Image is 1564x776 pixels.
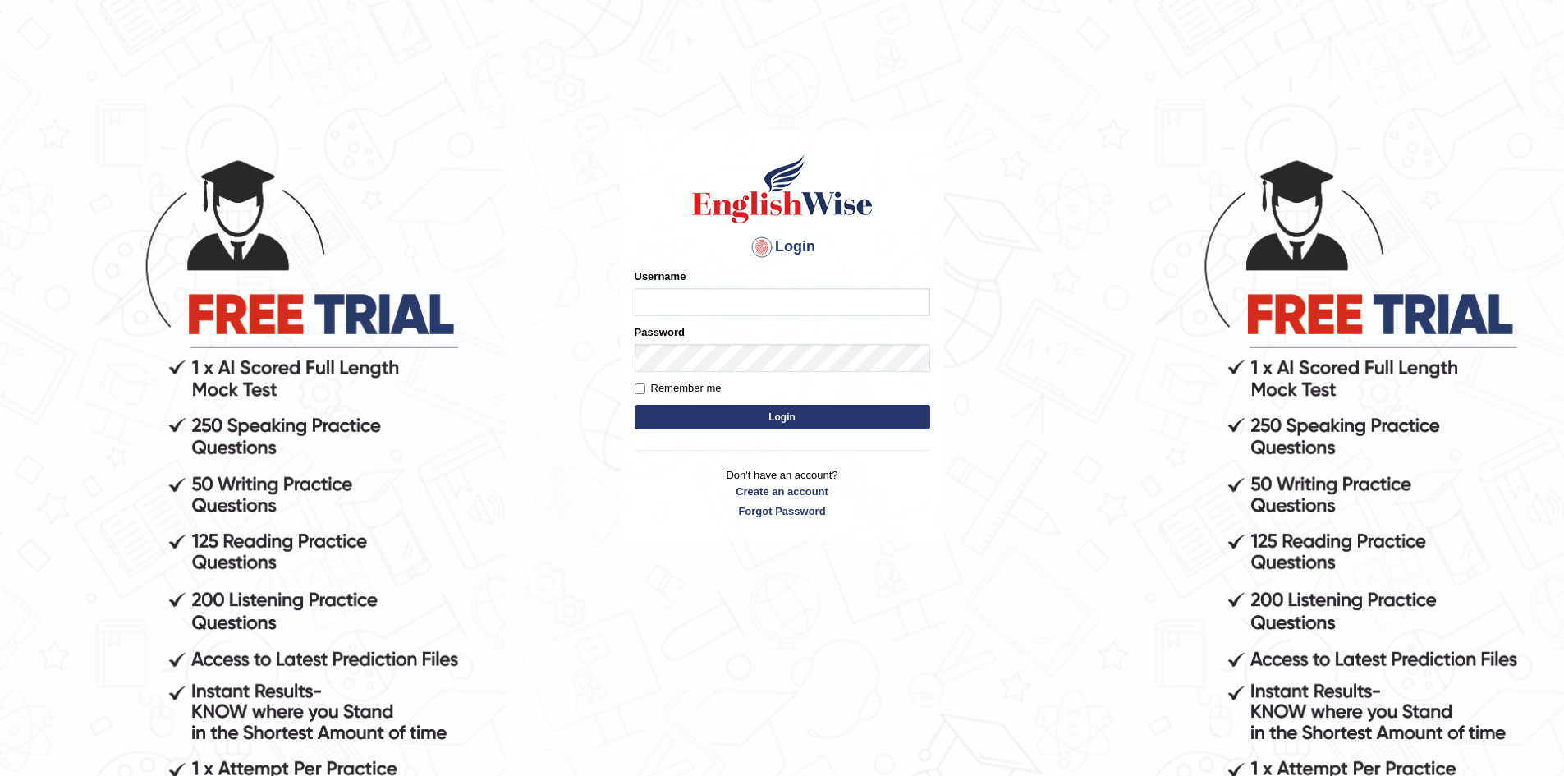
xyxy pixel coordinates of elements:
input: Remember me [635,383,645,394]
a: Create an account [635,484,930,499]
img: Logo of English Wise sign in for intelligent practice with AI [689,152,876,226]
label: Remember me [635,380,722,397]
a: Forgot Password [635,503,930,519]
button: Login [635,405,930,429]
h4: Login [635,234,930,260]
p: Don't have an account? [635,467,930,518]
label: Username [635,269,686,284]
label: Password [635,324,685,340]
